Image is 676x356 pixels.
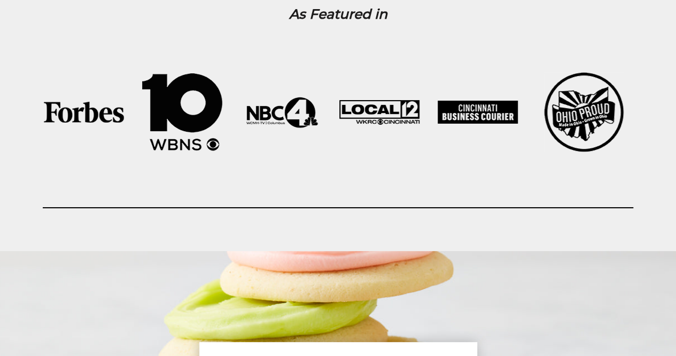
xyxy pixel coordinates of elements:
img: Forbes-logo_98f252e9-69c5-4d72-b180-697e629e2573.png [44,102,124,123]
img: WBNS_10_ef9a19d3-1842-47dd-a78c-36855d739cf5.png [142,73,222,151]
strong: As Featured in [289,6,387,22]
img: Ohio_Proud_97eda790-6e08-4892-9e01-8027a494fb1f.png [544,72,624,153]
img: NBC4_3e9327f4-42f1-4375-94ff-ef0f6401c801.png [241,94,321,130]
img: Local_12_dbc67648-9c1a-4937-83f6-bc5fcf7bdcb7.png [339,100,419,125]
img: Cincinnati_Business_Courier_aeb1e58f-32e5-4e40-a3a9-22174a2af0c2.png [438,101,518,124]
